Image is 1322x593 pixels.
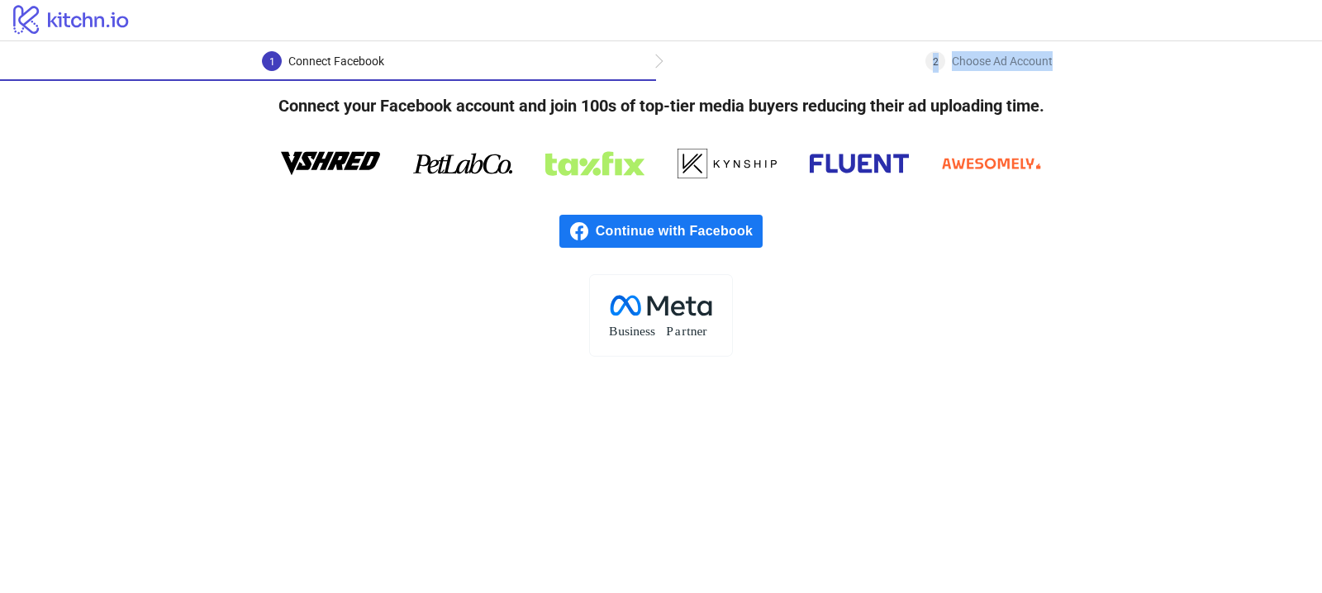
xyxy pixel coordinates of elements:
[682,324,687,338] tspan: r
[687,324,707,338] tspan: tner
[952,51,1053,71] div: Choose Ad Account
[559,215,763,248] a: Continue with Facebook
[596,215,763,248] span: Continue with Facebook
[252,81,1071,130] h4: Connect your Facebook account and join 100s of top-tier media buyers reducing their ad uploading ...
[288,51,384,71] div: Connect Facebook
[933,56,939,68] span: 2
[269,56,275,68] span: 1
[609,324,617,338] tspan: B
[618,324,655,338] tspan: usiness
[675,324,681,338] tspan: a
[666,324,673,338] tspan: P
